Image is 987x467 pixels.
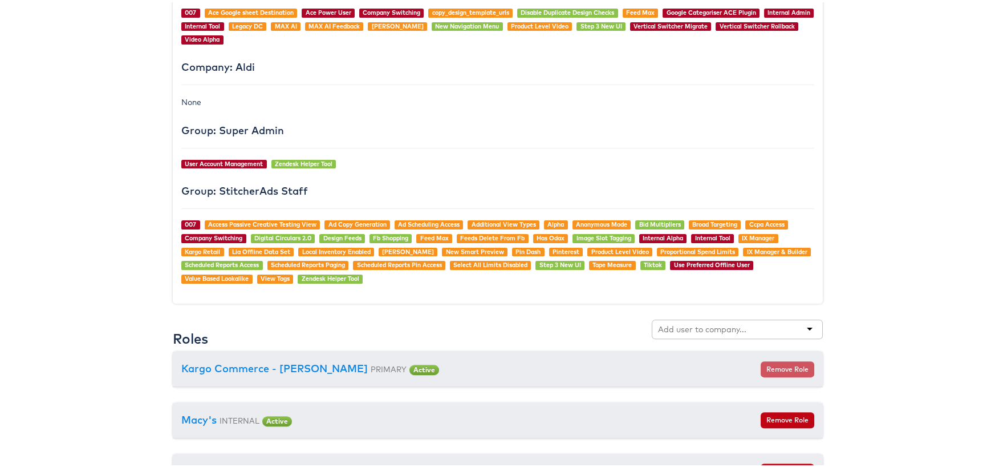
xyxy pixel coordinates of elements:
[185,20,220,28] a: Internal Tool
[576,218,627,226] a: Anonymous Mode
[185,33,220,41] a: Video Alpha
[232,20,263,28] a: Legacy DC
[576,232,631,240] a: Image Slot Tagging
[695,232,730,240] a: Internal Tool
[453,259,527,267] a: Select All Limits Disabled
[373,232,408,240] a: Fb Shopping
[185,218,196,226] a: 007
[553,245,579,253] a: Pinterest
[323,232,361,240] a: Design Feeds
[301,272,359,280] a: Zendesk Helper Tool
[720,20,795,28] a: Vertical Switcher Rollback
[274,20,296,28] a: MAX AI
[660,245,735,253] a: Proportional Spend Limits
[356,259,441,267] a: Scheduled Reports Pin Access
[592,259,632,267] a: Tape Measure
[666,6,756,14] a: Google Categoriser ACE Plugin
[537,232,564,240] a: Has Odax
[173,329,208,344] h3: Roles
[673,259,749,267] a: Use Preferred Offline User
[626,6,655,14] a: Feed Max
[181,94,814,106] div: None
[633,20,708,28] a: Vertical Switcher Migrate
[254,232,311,240] a: Digital Circulars 2.0
[220,413,259,423] small: INTERNAL
[761,359,814,375] button: Remove Role
[591,245,648,253] a: Product Level Video
[580,20,622,28] a: Step 3 New UI
[747,245,807,253] a: IX Manager & Builder
[305,6,351,14] a: Ace Power User
[181,360,368,373] a: Kargo Commerce - [PERSON_NAME]
[420,232,449,240] a: Feed Max
[261,272,290,280] a: View Tags
[749,218,785,226] a: Ccpa Access
[511,20,568,28] a: Product Level Video
[185,259,259,267] a: Scheduled Reports Access
[275,158,332,166] a: Zendesk Helper Tool
[363,6,420,14] a: Company Switching
[328,218,386,226] a: Ad Copy Generation
[539,259,581,267] a: Step 3 New UI
[371,362,407,372] small: PRIMARY
[181,59,814,71] h4: Company: Aldi
[181,183,814,195] h4: Group: StitcherAds Staff
[185,6,196,14] a: 007
[208,6,294,14] a: Ace Google sheet Destination
[372,20,424,28] a: [PERSON_NAME]
[308,20,360,28] a: MAX AI Feedback
[460,232,525,240] a: Feeds Delete From Fb
[185,245,220,253] a: Kargo Retail
[521,6,614,14] a: Disable Duplicate Design Checks
[185,158,263,166] a: User Account Management
[472,218,536,226] a: Additional View Types
[639,218,680,226] a: Bid Multipliers
[692,218,737,226] a: Broad Targeting
[761,410,814,426] button: Remove Role
[409,363,439,373] span: Active
[742,232,774,240] a: IX Manager
[644,259,662,267] a: Tiktok
[547,218,564,226] a: Alpha
[185,272,249,280] a: Value Based Lookalike
[432,6,509,14] a: copy_design_template_urls
[262,414,292,424] span: Active
[302,245,370,253] a: Local Inventory Enabled
[643,232,683,240] a: Internal Alpha
[181,123,814,134] h4: Group: Super Admin
[767,6,810,14] a: Internal Admin
[271,259,345,267] a: Scheduled Reports Paging
[185,232,242,240] a: Company Switching
[232,245,290,253] a: Lia Offline Data Set
[515,245,541,253] a: Pin Dash
[382,245,434,253] a: [PERSON_NAME]
[435,20,499,28] a: New Navigation Menu
[181,411,217,424] a: Macy's
[446,245,504,253] a: New Smart Preview
[398,218,460,226] a: Ad Scheduling Access
[208,218,316,226] a: Access Passive Creative Testing View
[658,321,748,333] input: Add user to company...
